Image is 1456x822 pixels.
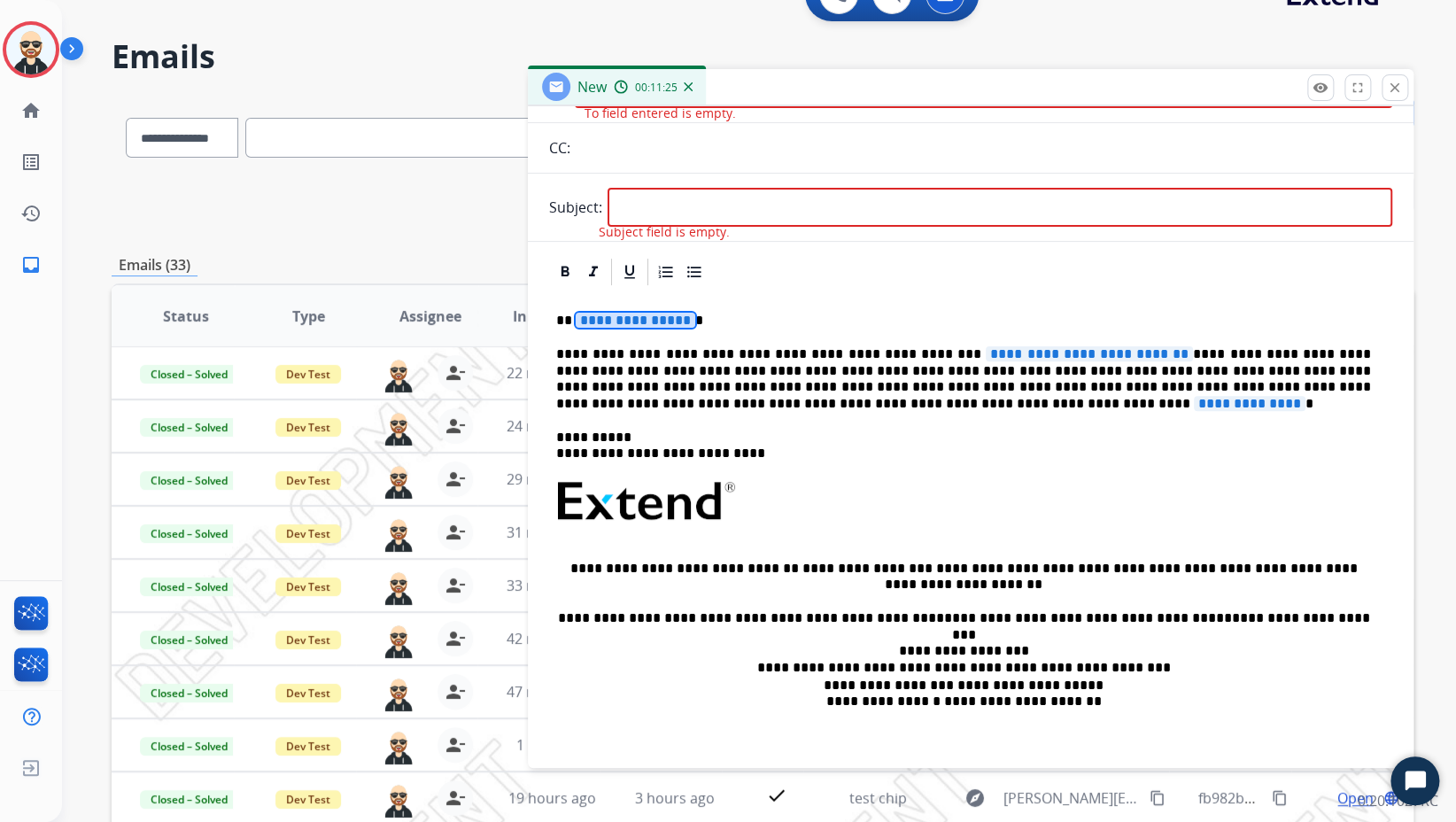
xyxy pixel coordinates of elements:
[140,418,238,437] span: Closed – Solved
[1313,80,1328,96] mat-icon: remove_red_eye
[6,25,56,74] img: avatar
[381,727,416,764] img: agent-avatar
[635,788,715,808] span: 3 hours ago
[275,524,341,543] span: Dev Test
[577,77,607,97] span: New
[381,461,416,499] img: agent-avatar
[140,365,238,384] span: Closed – Solved
[445,734,466,756] mat-icon: person_remove
[140,684,238,702] span: Closed – Solved
[163,306,209,327] span: Status
[445,415,466,437] mat-icon: person_remove
[445,575,466,596] mat-icon: person_remove
[552,259,578,285] div: Bold
[140,471,238,490] span: Closed – Solved
[20,151,42,173] mat-icon: list_alt
[549,197,602,218] p: Subject:
[1337,787,1374,809] span: Open
[275,578,341,596] span: Dev Test
[1358,790,1438,811] p: 0.20.1027RC
[112,254,197,276] p: Emails (33)
[653,259,679,285] div: Ordered List
[381,408,416,446] img: agent-avatar
[275,790,341,809] span: Dev Test
[381,355,416,392] img: agent-avatar
[964,787,986,809] mat-icon: explore
[1003,787,1141,809] span: [PERSON_NAME][EMAIL_ADDRESS][PERSON_NAME][DOMAIN_NAME]
[513,306,592,327] span: Initial Date
[506,416,608,436] span: 24 minutes ago
[599,223,730,241] span: Subject field is empty.
[506,469,608,489] span: 29 minutes ago
[445,628,466,649] mat-icon: person_remove
[140,578,238,596] span: Closed – Solved
[381,780,416,818] img: agent-avatar
[275,365,341,384] span: Dev Test
[506,523,608,542] span: 31 minutes ago
[20,203,42,224] mat-icon: history
[275,418,341,437] span: Dev Test
[445,681,466,702] mat-icon: person_remove
[399,306,461,327] span: Assignee
[1150,790,1166,806] mat-icon: content_copy
[140,631,238,649] span: Closed – Solved
[849,788,907,808] span: test chip
[508,788,596,808] span: 19 hours ago
[381,568,416,605] img: agent-avatar
[275,631,341,649] span: Dev Test
[635,81,678,95] span: 00:11:25
[681,259,708,285] div: Bullet List
[1403,769,1428,794] svg: Open Chat
[506,682,608,702] span: 47 minutes ago
[140,737,238,756] span: Closed – Solved
[580,259,607,285] div: Italic
[585,105,736,122] span: To field entered is empty.
[1390,756,1439,805] button: Start Chat
[275,737,341,756] span: Dev Test
[112,39,1413,74] h2: Emails
[140,790,238,809] span: Closed – Solved
[381,621,416,658] img: agent-avatar
[506,363,608,383] span: 22 minutes ago
[381,674,416,711] img: agent-avatar
[445,362,466,384] mat-icon: person_remove
[445,469,466,490] mat-icon: person_remove
[765,785,786,806] mat-icon: check
[1350,80,1366,96] mat-icon: fullscreen
[616,259,643,285] div: Underline
[1272,790,1288,806] mat-icon: content_copy
[445,522,466,543] mat-icon: person_remove
[506,576,608,595] span: 33 minutes ago
[506,629,608,648] span: 42 minutes ago
[275,471,341,490] span: Dev Test
[20,100,42,121] mat-icon: home
[381,515,416,552] img: agent-avatar
[292,306,325,327] span: Type
[20,254,42,275] mat-icon: inbox
[275,684,341,702] span: Dev Test
[549,137,570,159] p: CC:
[1387,80,1403,96] mat-icon: close
[516,735,589,755] span: 1 hour ago
[140,524,238,543] span: Closed – Solved
[445,787,466,809] mat-icon: person_remove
